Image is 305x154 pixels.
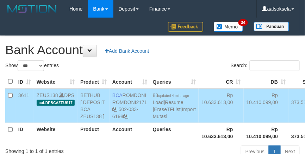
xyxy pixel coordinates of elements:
[34,75,77,89] th: Website: activate to sort column ascending
[153,107,196,119] a: Import Mutasi
[150,75,199,89] th: Queries: activate to sort column ascending
[110,75,150,89] th: Account: activate to sort column ascending
[100,45,154,57] a: Add Bank Account
[77,75,110,89] th: Product: activate to sort column ascending
[15,89,34,123] td: 3611
[238,19,248,26] span: 34
[112,107,117,112] a: Copy ROMDONI2171 to clipboard
[37,100,75,106] span: aaf-DPBCAZEUS17
[15,75,34,89] th: ID: activate to sort column ascending
[214,22,243,32] img: Button%20Memo.svg
[15,123,34,143] th: ID
[153,92,196,119] span: | | |
[244,123,289,143] th: Rp 10.410.099,00
[154,107,181,112] a: EraseTFList
[5,43,300,57] h1: Bank Account
[168,22,203,32] img: Feedback.jpg
[153,100,164,105] a: Load
[199,89,244,123] td: Rp 10.633.613,00
[34,89,77,123] td: DPS
[165,100,183,105] a: Resume
[244,89,289,123] td: Rp 10.410.099,00
[77,89,110,123] td: BETHUB [ DEPOSIT BCA ZEUS138 ]
[150,123,199,143] th: Queries
[5,4,59,14] img: MOTION_logo.png
[244,75,289,89] th: DB: activate to sort column ascending
[110,123,150,143] th: Account
[110,89,150,123] td: ROMDONI 502-033-6198
[250,60,300,71] input: Search:
[254,22,289,31] img: panduan.png
[18,60,44,71] select: Showentries
[158,94,189,98] span: updated 4 mins ago
[153,92,189,98] span: 83
[77,123,110,143] th: Product
[5,60,59,71] label: Show entries
[112,100,147,105] a: ROMDONI2171
[123,114,128,119] a: Copy 5020336198 to clipboard
[208,18,249,36] a: 34
[112,92,123,98] span: BCA
[199,75,244,89] th: CR: activate to sort column ascending
[34,123,77,143] th: Website
[231,60,300,71] label: Search:
[199,123,244,143] th: Rp 10.633.613,00
[37,92,58,98] a: ZEUS138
